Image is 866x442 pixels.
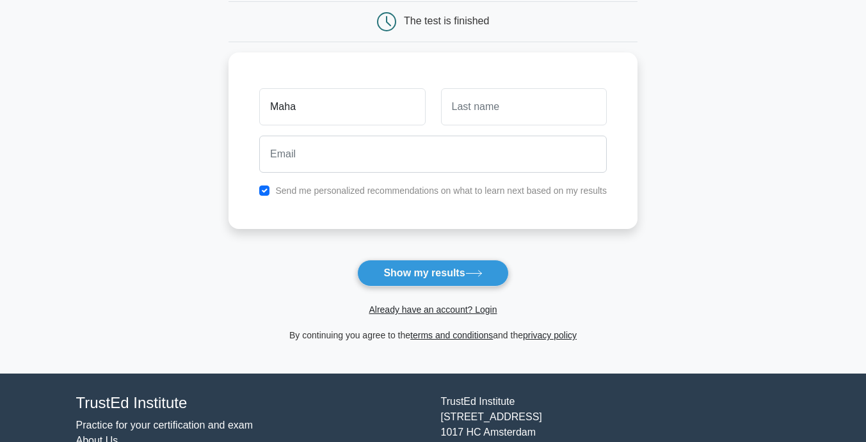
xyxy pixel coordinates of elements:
input: Email [259,136,607,173]
div: The test is finished [404,15,489,26]
div: By continuing you agree to the and the [221,328,645,343]
a: terms and conditions [410,330,493,340]
input: First name [259,88,425,125]
a: Practice for your certification and exam [76,420,253,430]
a: Already have an account? Login [369,304,497,315]
label: Send me personalized recommendations on what to learn next based on my results [275,185,607,196]
input: Last name [441,88,607,125]
button: Show my results [357,260,508,287]
a: privacy policy [523,330,577,340]
h4: TrustEd Institute [76,394,426,413]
